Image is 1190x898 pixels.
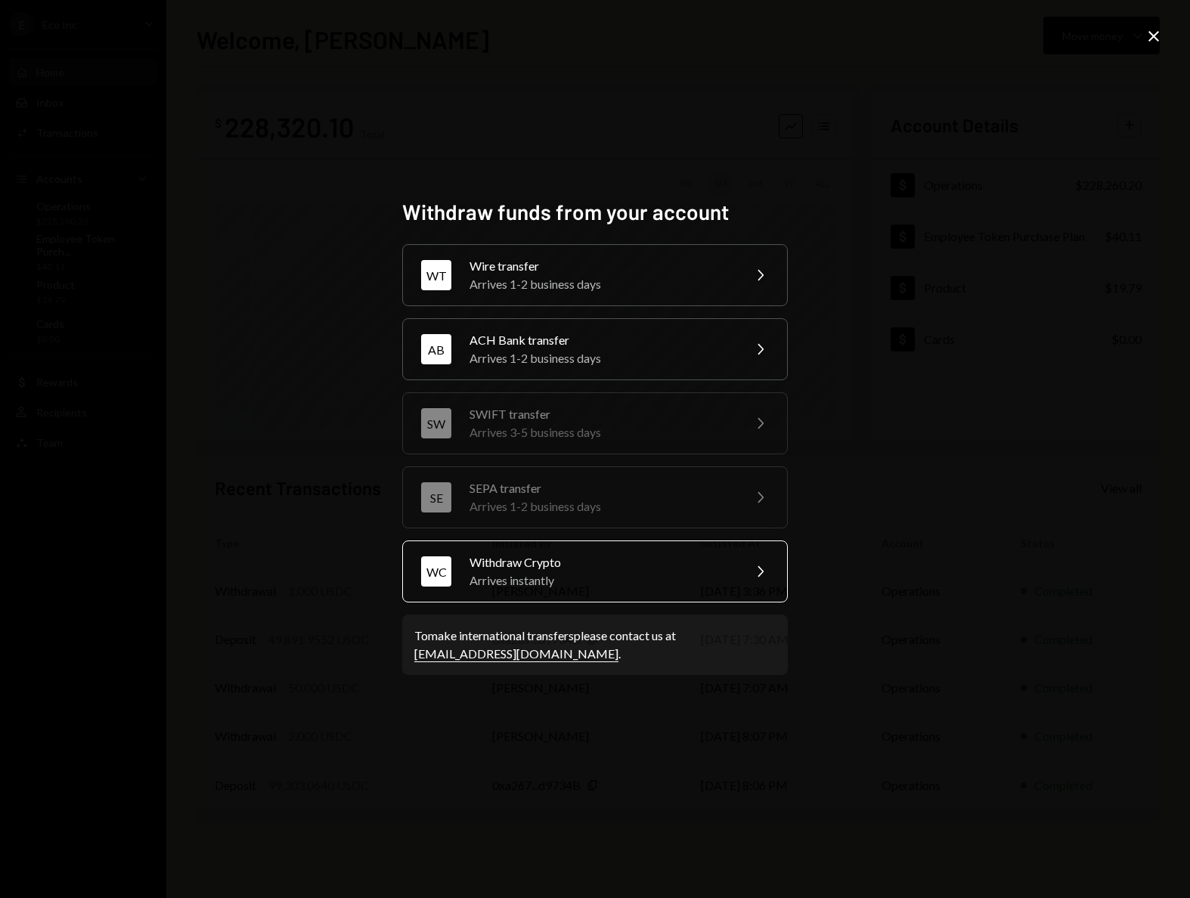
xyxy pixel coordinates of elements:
div: Arrives 1-2 business days [469,497,733,516]
button: SESEPA transferArrives 1-2 business days [402,466,788,528]
div: Arrives 1-2 business days [469,275,733,293]
div: SW [421,408,451,438]
div: ACH Bank transfer [469,331,733,349]
button: WTWire transferArrives 1-2 business days [402,244,788,306]
div: Arrives 3-5 business days [469,423,733,441]
button: SWSWIFT transferArrives 3-5 business days [402,392,788,454]
div: SE [421,482,451,512]
div: Withdraw Crypto [469,553,733,571]
div: WT [421,260,451,290]
div: Arrives instantly [469,571,733,590]
div: WC [421,556,451,587]
div: SWIFT transfer [469,405,733,423]
button: WCWithdraw CryptoArrives instantly [402,540,788,602]
button: ABACH Bank transferArrives 1-2 business days [402,318,788,380]
div: Wire transfer [469,257,733,275]
div: AB [421,334,451,364]
div: SEPA transfer [469,479,733,497]
div: Arrives 1-2 business days [469,349,733,367]
h2: Withdraw funds from your account [402,197,788,227]
div: To make international transfers please contact us at . [414,627,776,663]
a: [EMAIL_ADDRESS][DOMAIN_NAME] [414,646,618,662]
